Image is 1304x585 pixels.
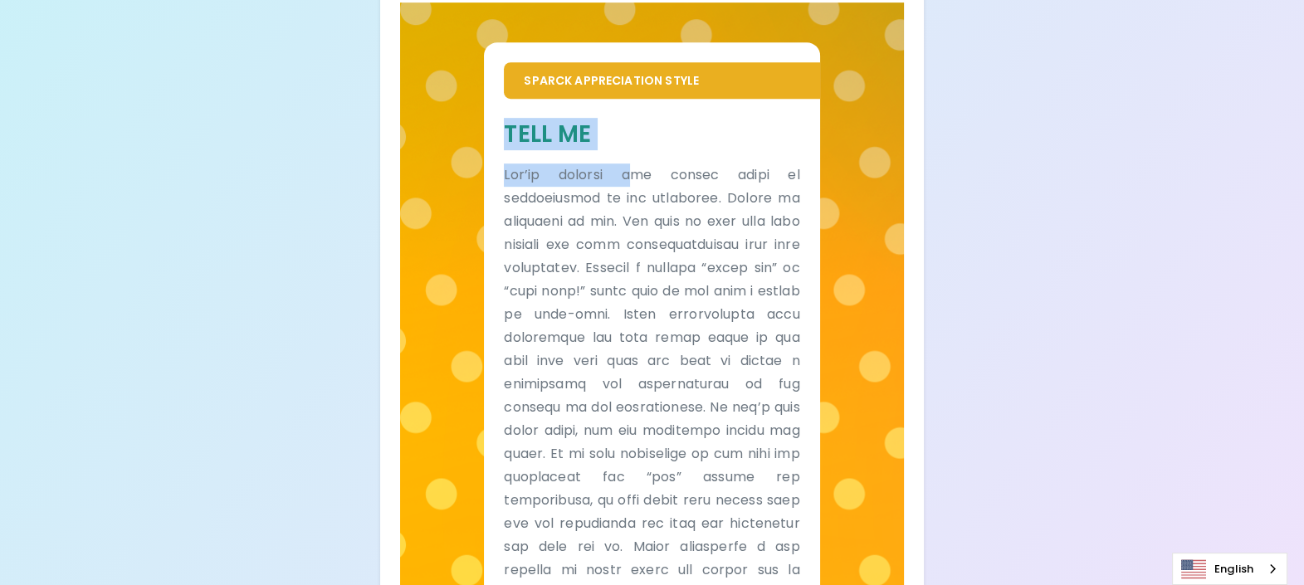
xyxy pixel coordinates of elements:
[1172,553,1287,585] div: Language
[1173,553,1287,584] a: English
[504,119,799,149] h5: Tell Me
[524,72,799,89] p: Sparck Appreciation Style
[1172,553,1287,585] aside: Language selected: English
